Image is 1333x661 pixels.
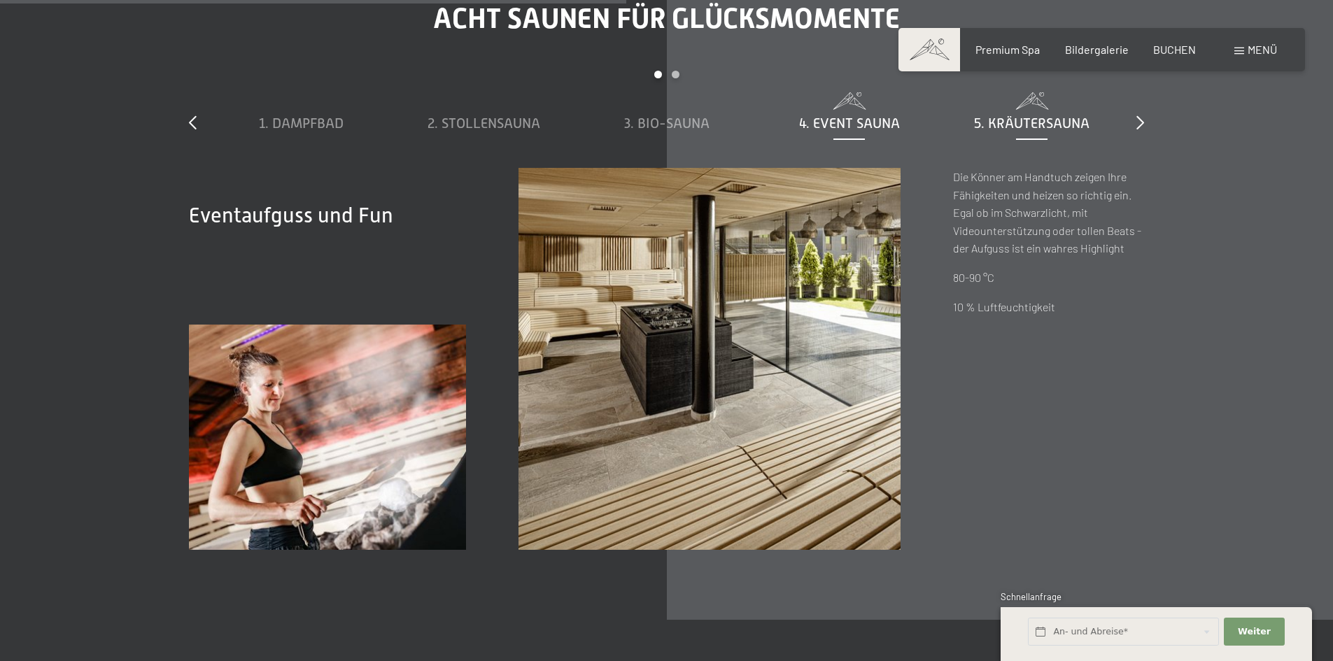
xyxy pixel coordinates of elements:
span: 2. Stollensauna [428,115,540,131]
div: Carousel Page 2 [672,71,679,78]
img: verschiedene Saunen - Entspannungsoasen [519,168,901,550]
span: 3. Bio-Sauna [624,115,710,131]
span: Menü [1248,43,1277,56]
button: Weiter [1224,618,1284,646]
a: BUCHEN [1153,43,1196,56]
span: Schnellanfrage [1001,591,1062,602]
p: Die Könner am Handtuch zeigen Ihre Fähigkeiten und heizen so richtig ein. Egal ob im Schwarzlicht... [953,168,1144,257]
div: Carousel Page 1 (Current Slide) [654,71,662,78]
span: 1. Dampfbad [259,115,344,131]
span: Acht Saunen für Glücksmomente [433,2,900,35]
p: 80-90 °C [953,269,1144,287]
span: 4. Event Sauna [799,115,900,131]
div: Carousel Pagination [210,71,1123,92]
a: Premium Spa [975,43,1040,56]
p: 10 % Luftfeuchtigkeit [953,298,1144,316]
span: Weiter [1238,625,1271,638]
span: Eventaufguss und Fun [189,204,393,227]
a: Bildergalerie [1065,43,1129,56]
span: 5. Kräutersauna [974,115,1089,131]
